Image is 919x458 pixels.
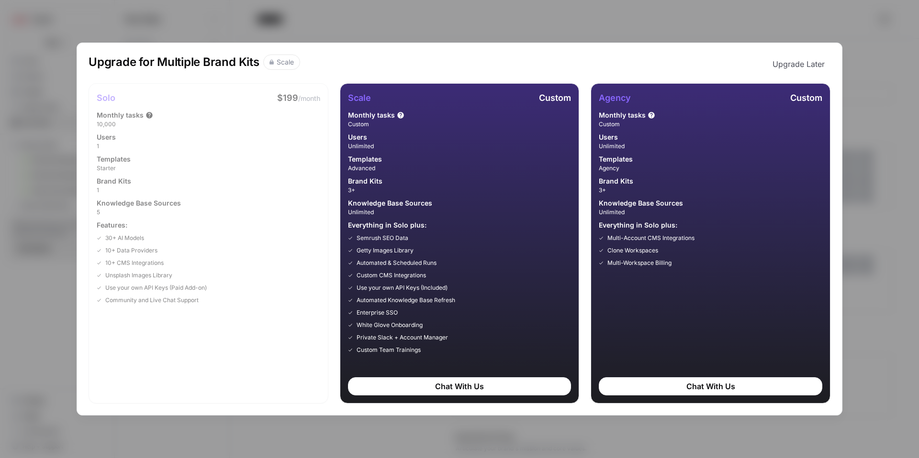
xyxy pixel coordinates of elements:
[97,208,320,217] span: 5
[599,164,822,173] span: Agency
[348,110,395,120] span: Monthly tasks
[348,91,371,105] h1: Scale
[599,208,822,217] span: Unlimited
[348,208,572,217] span: Unlimited
[97,220,320,230] span: Features:
[348,377,572,395] div: Chat With Us
[357,321,423,329] span: White Glove Onboarding
[348,154,382,164] span: Templates
[97,110,144,120] span: Monthly tasks
[357,271,426,280] span: Custom CMS Integrations
[599,198,683,208] span: Knowledge Base Sources
[105,296,199,305] span: Community and Live Chat Support
[357,284,448,292] span: Use your own API Keys (Included)
[599,377,822,395] div: Chat With Us
[277,93,298,103] span: $199
[97,120,320,129] span: 10,000
[599,110,646,120] span: Monthly tasks
[348,198,432,208] span: Knowledge Base Sources
[348,142,572,151] span: Unlimited
[357,346,421,354] span: Custom Team Trainings
[357,296,455,305] span: Automated Knowledge Base Refresh
[607,234,695,242] span: Multi-Account CMS Integrations
[599,154,633,164] span: Templates
[599,120,822,129] span: Custom
[599,132,618,142] span: Users
[97,132,116,142] span: Users
[357,246,414,255] span: Getty Images Library
[348,220,572,230] span: Everything in Solo plus:
[539,93,571,103] span: Custom
[105,259,164,267] span: 10+ CMS Integrations
[767,55,830,74] button: Upgrade Later
[105,234,144,242] span: 30+ AI Models
[105,246,157,255] span: 10+ Data Providers
[599,186,822,195] span: 3+
[89,55,259,74] h1: Upgrade for Multiple Brand Kits
[97,91,115,105] h1: Solo
[348,186,572,195] span: 3+
[348,132,367,142] span: Users
[97,186,320,195] span: 1
[357,234,408,242] span: Semrush SEO Data
[277,57,294,67] div: Scale
[599,176,633,186] span: Brand Kits
[97,154,131,164] span: Templates
[97,142,320,151] span: 1
[97,164,320,173] span: Starter
[348,164,572,173] span: Advanced
[97,176,131,186] span: Brand Kits
[298,94,320,102] span: /month
[790,93,822,103] span: Custom
[599,91,631,105] h1: Agency
[599,142,822,151] span: Unlimited
[357,333,448,342] span: Private Slack + Account Manager
[105,284,207,292] span: Use your own API Keys (Paid Add-on)
[357,259,437,267] span: Automated & Scheduled Runs
[97,198,181,208] span: Knowledge Base Sources
[607,246,658,255] span: Clone Workspaces
[599,220,822,230] span: Everything in Solo plus:
[105,271,172,280] span: Unsplash Images Library
[357,308,398,317] span: Enterprise SSO
[348,176,382,186] span: Brand Kits
[348,120,572,129] span: Custom
[607,259,672,267] span: Multi-Workspace Billing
